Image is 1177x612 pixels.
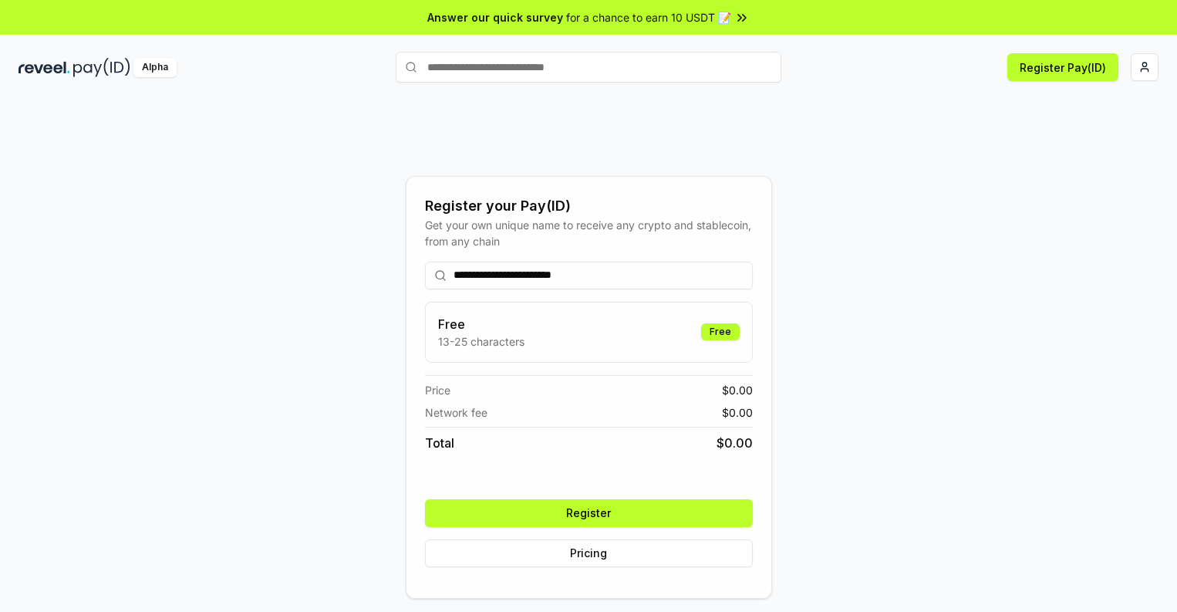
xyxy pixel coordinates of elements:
[1007,53,1118,81] button: Register Pay(ID)
[717,434,753,452] span: $ 0.00
[425,382,450,398] span: Price
[425,499,753,527] button: Register
[133,58,177,77] div: Alpha
[722,382,753,398] span: $ 0.00
[701,323,740,340] div: Free
[722,404,753,421] span: $ 0.00
[425,434,454,452] span: Total
[425,404,487,421] span: Network fee
[427,9,563,25] span: Answer our quick survey
[425,195,753,217] div: Register your Pay(ID)
[73,58,130,77] img: pay_id
[566,9,731,25] span: for a chance to earn 10 USDT 📝
[19,58,70,77] img: reveel_dark
[425,539,753,567] button: Pricing
[438,333,524,350] p: 13-25 characters
[425,217,753,249] div: Get your own unique name to receive any crypto and stablecoin, from any chain
[438,315,524,333] h3: Free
